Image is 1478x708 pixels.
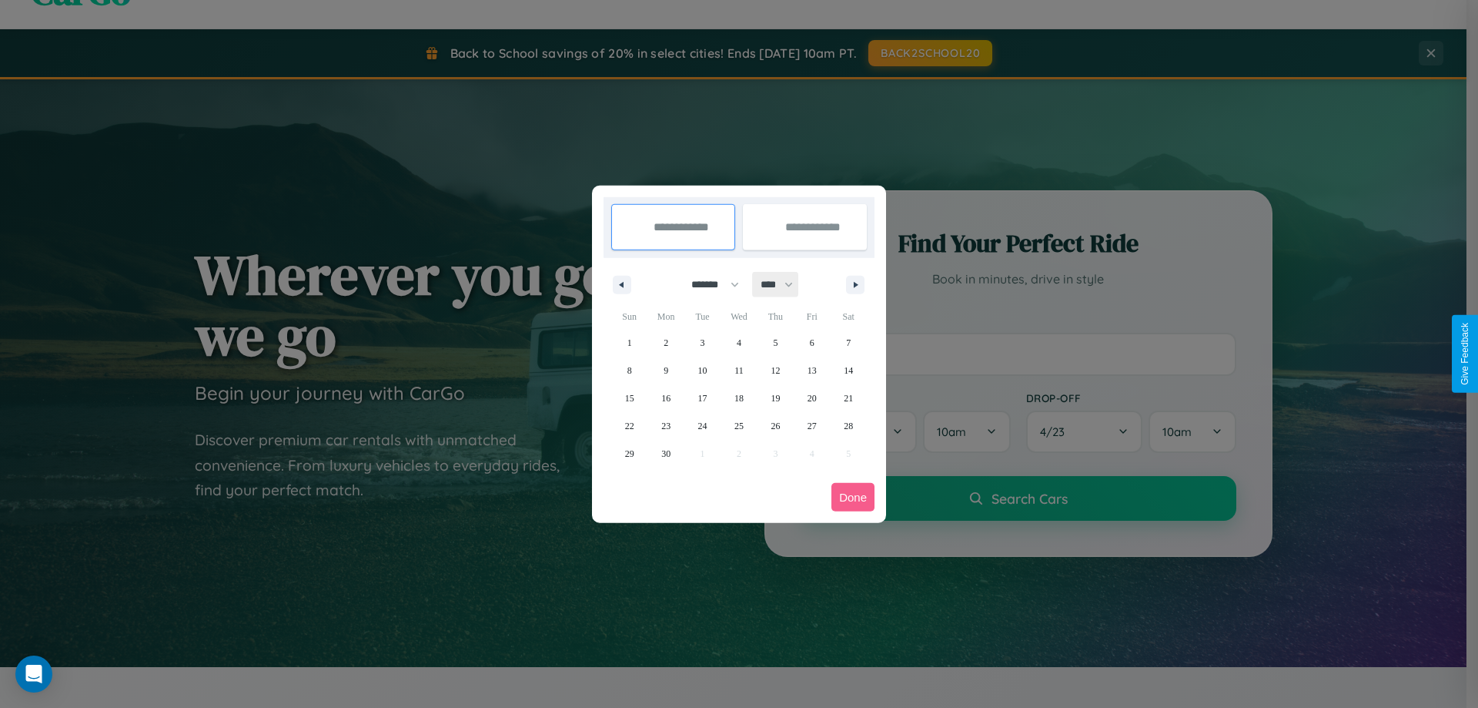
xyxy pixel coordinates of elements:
[846,329,851,357] span: 7
[844,384,853,412] span: 21
[810,329,814,357] span: 6
[625,384,634,412] span: 15
[721,357,757,384] button: 11
[684,329,721,357] button: 3
[611,440,647,468] button: 29
[721,412,757,440] button: 25
[661,440,670,468] span: 30
[773,329,777,357] span: 5
[625,412,634,440] span: 22
[627,357,632,384] span: 8
[1460,323,1470,385] div: Give Feedback
[737,329,741,357] span: 4
[794,412,830,440] button: 27
[647,329,684,357] button: 2
[734,412,744,440] span: 25
[844,412,853,440] span: 28
[831,357,867,384] button: 14
[625,440,634,468] span: 29
[794,384,830,412] button: 20
[627,329,632,357] span: 1
[771,384,780,412] span: 19
[647,304,684,329] span: Mon
[808,384,817,412] span: 20
[757,329,794,357] button: 5
[757,384,794,412] button: 19
[721,329,757,357] button: 4
[647,440,684,468] button: 30
[684,357,721,384] button: 10
[611,412,647,440] button: 22
[808,357,817,384] span: 13
[831,483,874,512] button: Done
[721,304,757,329] span: Wed
[611,357,647,384] button: 8
[684,384,721,412] button: 17
[698,412,707,440] span: 24
[831,304,867,329] span: Sat
[684,304,721,329] span: Tue
[831,329,867,357] button: 7
[808,412,817,440] span: 27
[647,384,684,412] button: 16
[757,357,794,384] button: 12
[831,412,867,440] button: 28
[844,357,853,384] span: 14
[794,329,830,357] button: 6
[721,384,757,412] button: 18
[661,412,670,440] span: 23
[734,357,744,384] span: 11
[664,357,668,384] span: 9
[664,329,668,357] span: 2
[611,384,647,412] button: 15
[757,412,794,440] button: 26
[698,357,707,384] span: 10
[698,384,707,412] span: 17
[611,304,647,329] span: Sun
[794,304,830,329] span: Fri
[771,412,780,440] span: 26
[647,357,684,384] button: 9
[647,412,684,440] button: 23
[831,384,867,412] button: 21
[684,412,721,440] button: 24
[611,329,647,357] button: 1
[794,357,830,384] button: 13
[734,384,744,412] span: 18
[701,329,705,357] span: 3
[15,656,52,693] div: Open Intercom Messenger
[661,384,670,412] span: 16
[757,304,794,329] span: Thu
[771,357,780,384] span: 12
